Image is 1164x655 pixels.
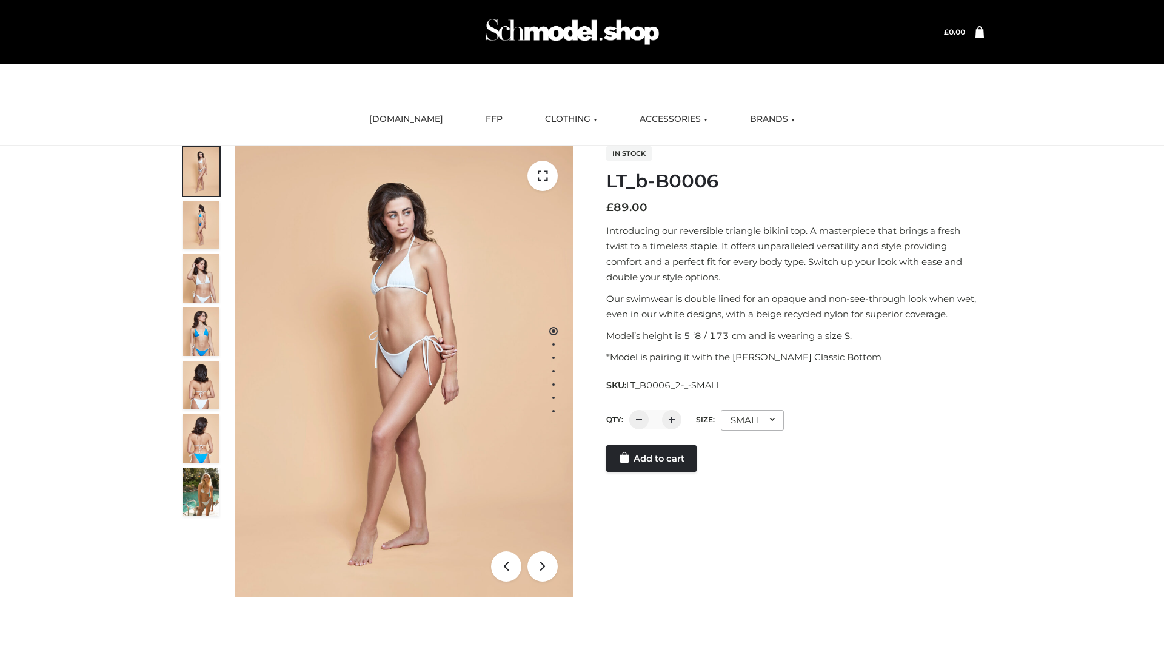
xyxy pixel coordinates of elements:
p: Our swimwear is double lined for an opaque and non-see-through look when wet, even in our white d... [606,291,984,322]
label: QTY: [606,415,623,424]
img: ArielClassicBikiniTop_CloudNine_AzureSky_OW114ECO_3-scaled.jpg [183,254,219,303]
span: LT_B0006_2-_-SMALL [626,380,721,391]
a: Add to cart [606,445,697,472]
img: Arieltop_CloudNine_AzureSky2.jpg [183,468,219,516]
h1: LT_b-B0006 [606,170,984,192]
img: ArielClassicBikiniTop_CloudNine_AzureSky_OW114ECO_7-scaled.jpg [183,361,219,409]
p: Model’s height is 5 ‘8 / 173 cm and is wearing a size S. [606,328,984,344]
bdi: 89.00 [606,201,647,214]
img: ArielClassicBikiniTop_CloudNine_AzureSky_OW114ECO_1-scaled.jpg [183,147,219,196]
a: ACCESSORIES [630,106,717,133]
span: SKU: [606,378,722,392]
a: [DOMAIN_NAME] [360,106,452,133]
p: Introducing our reversible triangle bikini top. A masterpiece that brings a fresh twist to a time... [606,223,984,285]
div: SMALL [721,410,784,431]
a: FFP [477,106,512,133]
img: ArielClassicBikiniTop_CloudNine_AzureSky_OW114ECO_2-scaled.jpg [183,201,219,249]
a: BRANDS [741,106,804,133]
img: ArielClassicBikiniTop_CloudNine_AzureSky_OW114ECO_4-scaled.jpg [183,307,219,356]
img: ArielClassicBikiniTop_CloudNine_AzureSky_OW114ECO_8-scaled.jpg [183,414,219,463]
img: Schmodel Admin 964 [481,8,663,56]
a: £0.00 [944,27,965,36]
span: In stock [606,146,652,161]
bdi: 0.00 [944,27,965,36]
span: £ [606,201,614,214]
p: *Model is pairing it with the [PERSON_NAME] Classic Bottom [606,349,984,365]
label: Size: [696,415,715,424]
img: ArielClassicBikiniTop_CloudNine_AzureSky_OW114ECO_1 [235,146,573,597]
span: £ [944,27,949,36]
a: CLOTHING [536,106,606,133]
